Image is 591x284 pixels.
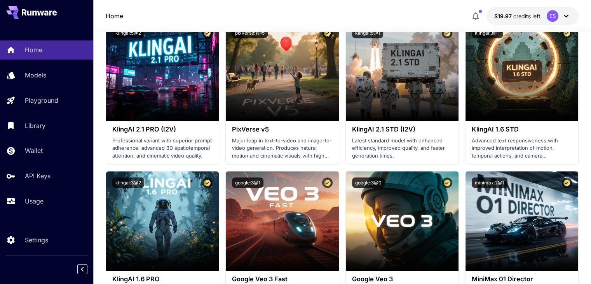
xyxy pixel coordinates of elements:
button: Certified Model – Vetted for best performance and includes a commercial license. [322,177,333,188]
h3: KlingAI 2.1 PRO (I2V) [112,126,213,133]
p: Major leap in text-to-video and image-to-video generation. Produces natural motion and cinematic ... [232,137,332,160]
h3: PixVerse v5 [232,126,332,133]
div: $19.966 [494,12,540,20]
img: alt [106,171,219,271]
button: Certified Model – Vetted for best performance and includes a commercial license. [442,28,452,38]
p: Latest standard model with enhanced efficiency, improved quality, and faster generation times. [352,137,452,160]
img: alt [346,171,459,271]
button: Certified Model – Vetted for best performance and includes a commercial license. [322,28,333,38]
img: alt [106,21,219,121]
p: Settings [25,235,48,245]
button: Certified Model – Vetted for best performance and includes a commercial license. [561,28,572,38]
p: Wallet [25,146,43,155]
button: Certified Model – Vetted for best performance and includes a commercial license. [442,177,452,188]
p: Home [25,45,42,54]
nav: breadcrumb [106,11,123,21]
button: klingai:5@2 [112,28,144,38]
h3: MiniMax 01 Director [472,275,572,283]
span: $19.97 [494,13,513,19]
h3: Google Veo 3 [352,275,452,283]
button: Collapse sidebar [77,264,87,274]
img: alt [226,21,338,121]
button: pixverse:1@5 [232,28,268,38]
p: Playground [25,96,58,105]
p: API Keys [25,171,51,181]
p: Advanced text responsiveness with improved interpretation of motion, temporal actions, and camera... [472,137,572,160]
p: Professional variant with superior prompt adherence, advanced 3D spatiotemporal attention, and ci... [112,137,213,160]
h3: KlingAI 1.6 PRO [112,275,213,283]
button: minimax:2@1 [472,177,507,188]
button: google:3@0 [352,177,385,188]
button: klingai:3@1 [472,28,503,38]
div: Collapse sidebar [83,262,93,276]
button: klingai:3@2 [112,177,144,188]
a: Home [106,11,123,21]
img: alt [465,21,578,121]
div: ES [547,10,558,22]
button: google:3@1 [232,177,263,188]
p: Models [25,70,46,80]
p: Library [25,121,45,130]
button: Certified Model – Vetted for best performance and includes a commercial license. [561,177,572,188]
button: $19.966ES [486,7,579,25]
img: alt [465,171,578,271]
button: klingai:5@1 [352,28,383,38]
img: alt [346,21,459,121]
h3: Google Veo 3 Fast [232,275,332,283]
h3: KlingAI 1.6 STD [472,126,572,133]
button: Certified Model – Vetted for best performance and includes a commercial license. [202,177,213,188]
span: credits left [513,13,540,19]
button: Certified Model – Vetted for best performance and includes a commercial license. [202,28,213,38]
h3: KlingAI 2.1 STD (I2V) [352,126,452,133]
img: alt [226,171,338,271]
p: Usage [25,196,44,206]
